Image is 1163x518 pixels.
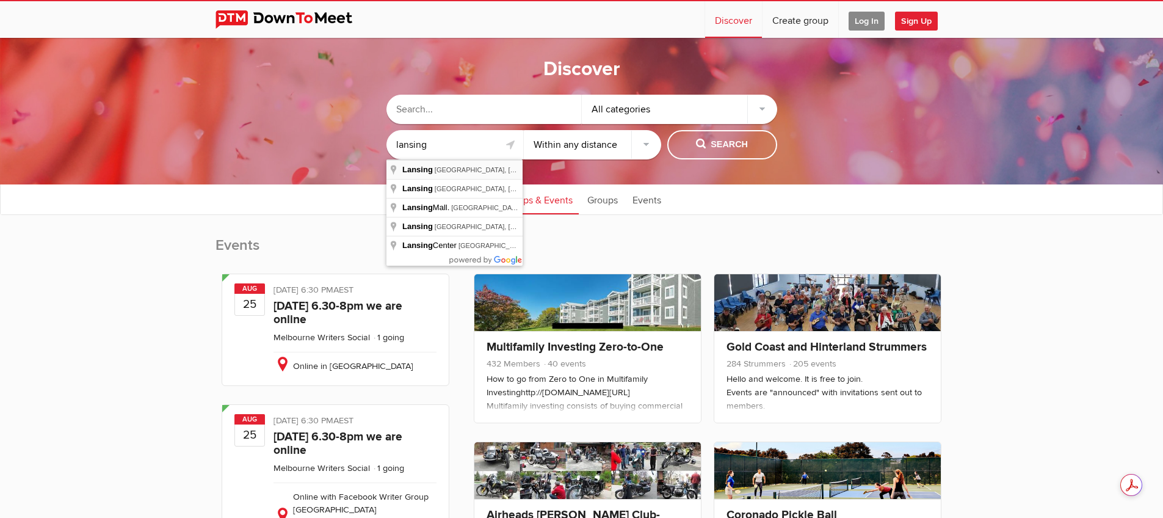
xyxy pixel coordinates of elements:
span: Log In [849,12,885,31]
span: [GEOGRAPHIC_DATA], [GEOGRAPHIC_DATA] [435,166,578,173]
div: All categories [582,95,777,124]
a: Groups [581,184,624,214]
b: 25 [235,424,264,446]
li: 1 going [372,463,404,473]
a: Gold Coast and Hinterland Strummers [726,340,927,354]
span: [GEOGRAPHIC_DATA][US_STATE], [GEOGRAPHIC_DATA], [GEOGRAPHIC_DATA] [458,242,713,249]
span: 205 events [788,359,836,369]
span: Lansing [402,203,433,212]
a: Sign Up [895,1,947,38]
span: Australia/Sydney [333,285,353,295]
b: 25 [235,293,264,315]
span: Online in [GEOGRAPHIC_DATA] [293,361,413,371]
span: Center [402,241,458,250]
span: Search [696,138,748,151]
li: 1 going [372,332,404,343]
button: Search [667,130,777,159]
span: Aug [234,283,265,294]
a: Events [626,184,667,214]
a: Log In [839,1,894,38]
span: Australia/Sydney [333,415,353,426]
img: DownToMeet [216,10,371,29]
span: Mall. [402,203,451,212]
a: Multifamily Investing Zero-to-One [487,340,664,354]
span: Aug [234,414,265,425]
a: Melbourne Writers Social [274,463,370,473]
a: Groups & Events [496,184,579,214]
a: Melbourne Writers Social [274,332,370,343]
span: 432 Members [487,359,540,369]
h2: Groups [468,236,948,268]
span: 40 events [543,359,586,369]
span: Lansing [402,222,433,231]
span: [GEOGRAPHIC_DATA], [GEOGRAPHIC_DATA] [435,185,578,192]
input: Search... [386,95,582,124]
div: [DATE] 6:30 PM [274,283,437,299]
a: [DATE] 6.30-8pm we are online [274,299,402,327]
div: [DATE] 6:30 PM [274,414,437,430]
a: [DATE] 6.30-8pm we are online [274,429,402,458]
h2: Events [216,236,455,268]
span: Sign Up [895,12,938,31]
span: [GEOGRAPHIC_DATA], [GEOGRAPHIC_DATA], [GEOGRAPHIC_DATA] [451,204,668,211]
span: [GEOGRAPHIC_DATA], [GEOGRAPHIC_DATA] [435,223,578,230]
h1: Discover [543,57,620,82]
span: Lansing [402,165,433,174]
span: 284 Strummers [726,359,786,369]
span: Lansing [402,241,433,250]
span: Lansing [402,184,433,193]
input: Location or ZIP-Code [386,130,524,159]
a: Create group [763,1,838,38]
a: Discover [705,1,762,38]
